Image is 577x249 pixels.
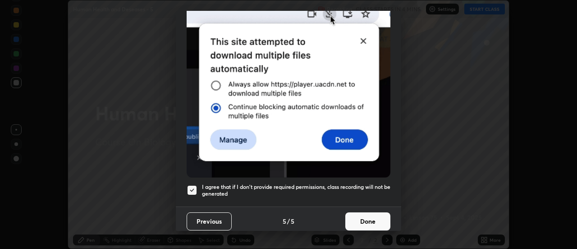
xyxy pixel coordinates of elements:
h5: I agree that if I don't provide required permissions, class recording will not be generated [202,183,390,197]
h4: 5 [283,216,286,226]
h4: 5 [291,216,294,226]
h4: / [287,216,290,226]
button: Previous [187,212,232,230]
button: Done [345,212,390,230]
